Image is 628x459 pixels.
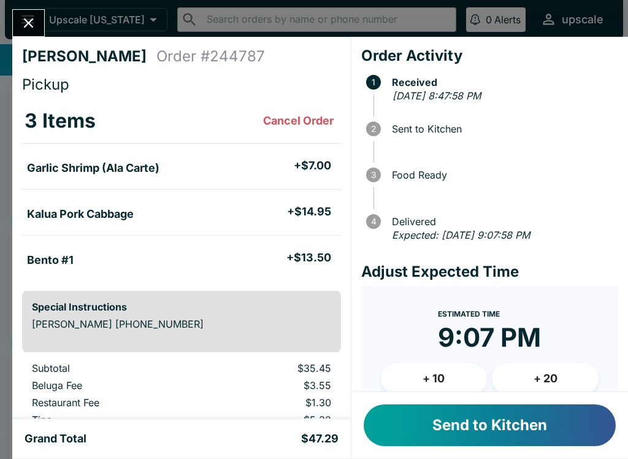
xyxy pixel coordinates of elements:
[32,318,331,330] p: [PERSON_NAME] [PHONE_NUMBER]
[386,123,618,134] span: Sent to Kitchen
[371,170,376,180] text: 3
[32,396,191,409] p: Restaurant Fee
[287,204,331,219] h5: + $14.95
[364,404,616,446] button: Send to Kitchen
[22,362,341,448] table: orders table
[13,10,44,36] button: Close
[210,414,331,426] p: $5.32
[210,362,331,374] p: $35.45
[22,75,69,93] span: Pickup
[492,363,599,394] button: + 20
[361,47,618,65] h4: Order Activity
[210,396,331,409] p: $1.30
[258,109,339,133] button: Cancel Order
[361,263,618,281] h4: Adjust Expected Time
[27,207,134,222] h5: Kalua Pork Cabbage
[370,217,376,226] text: 4
[156,47,265,66] h4: Order # 244787
[438,322,541,353] time: 9:07 PM
[27,161,159,175] h5: Garlic Shrimp (Ala Carte)
[27,253,74,268] h5: Bento #1
[371,124,376,134] text: 2
[294,158,331,173] h5: + $7.00
[392,229,530,241] em: Expected: [DATE] 9:07:58 PM
[25,109,96,133] h3: 3 Items
[286,250,331,265] h5: + $13.50
[25,431,86,446] h5: Grand Total
[210,379,331,391] p: $3.55
[386,169,618,180] span: Food Ready
[438,309,500,318] span: Estimated Time
[386,216,618,227] span: Delivered
[381,363,488,394] button: + 10
[386,77,618,88] span: Received
[372,77,375,87] text: 1
[22,99,341,281] table: orders table
[392,90,481,102] em: [DATE] 8:47:58 PM
[32,379,191,391] p: Beluga Fee
[32,414,191,426] p: Tips
[301,431,339,446] h5: $47.29
[32,301,331,313] h6: Special Instructions
[32,362,191,374] p: Subtotal
[22,47,156,66] h4: [PERSON_NAME]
